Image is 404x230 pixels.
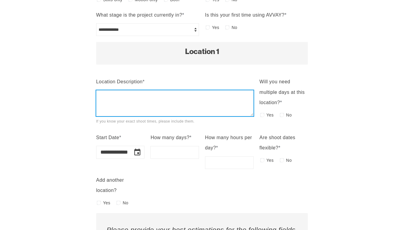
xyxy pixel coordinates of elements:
[96,146,129,159] input: Date field for Start Date
[232,23,237,32] span: No
[286,111,292,119] span: No
[260,79,305,105] span: Will you need multiple days at this location?
[96,12,182,18] span: What stage is the project currently in?
[212,23,219,32] span: Yes
[103,199,110,207] span: Yes
[150,146,199,159] input: How many days?*
[96,177,124,193] span: Add another location?
[225,25,229,30] input: No
[96,90,254,116] textarea: Location Description*If you know your exact shoot times, please include them.
[280,113,284,117] input: No
[206,25,210,30] input: Yes
[260,158,264,162] input: Yes
[150,135,189,140] span: How many days?
[267,156,274,165] span: Yes
[286,156,292,165] span: No
[205,135,252,150] span: How many hours per day?
[260,113,264,117] input: Yes
[96,119,194,123] span: If you know your exact shoot times, please include them.
[205,12,285,18] span: Is this your first time using AVVAY?
[267,111,274,119] span: Yes
[131,146,144,159] button: Choose date
[205,156,254,169] input: How many hours per day?*
[96,23,199,36] select: What stage is the project currently in?*
[123,199,128,207] span: No
[280,158,284,162] input: No
[96,135,119,140] span: Start Date
[97,201,101,205] input: Yes
[102,48,302,56] h2: Location 1
[116,201,121,205] input: No
[260,135,295,150] span: Are shoot dates flexible?
[96,79,143,84] span: Location Description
